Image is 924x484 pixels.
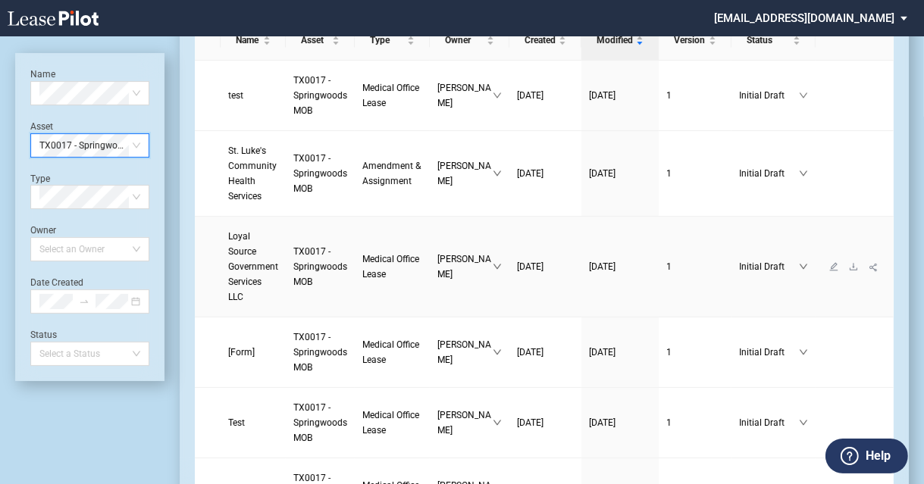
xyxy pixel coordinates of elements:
[517,415,574,430] a: [DATE]
[362,83,419,108] span: Medical Office Lease
[301,33,329,48] span: Asset
[517,88,574,103] a: [DATE]
[824,261,844,272] a: edit
[829,262,838,271] span: edit
[39,134,140,157] span: TX0017 - Springwoods MOB
[79,296,89,307] span: to
[362,337,422,367] a: Medical Office Lease
[362,410,419,436] span: Medical Office Lease
[362,254,419,279] span: Medical Office Lease
[866,446,891,466] label: Help
[221,20,286,61] th: Name
[517,166,574,181] a: [DATE]
[666,345,725,360] a: 1
[666,90,672,101] span: 1
[236,33,260,48] span: Name
[493,262,502,271] span: down
[430,20,509,61] th: Owner
[228,229,278,304] a: Loyal Source Government Services LLC
[739,166,799,181] span: Initial Draft
[293,246,347,287] span: TX0017 - Springwoods MOB
[517,345,574,360] a: [DATE]
[293,153,347,194] span: TX0017 - Springwoods MOB
[517,261,543,272] span: [DATE]
[517,259,574,274] a: [DATE]
[30,277,83,288] label: Date Created
[799,348,808,357] span: down
[293,244,347,289] a: TX0017 - Springwoods MOB
[228,417,245,428] span: Test
[799,169,808,178] span: down
[517,347,543,358] span: [DATE]
[30,69,55,80] label: Name
[79,296,89,307] span: swap-right
[825,439,908,473] button: Help
[228,347,255,358] span: [Form]
[666,417,672,428] span: 1
[666,415,725,430] a: 1
[659,20,732,61] th: Version
[517,168,543,179] span: [DATE]
[509,20,581,61] th: Created
[849,262,858,271] span: download
[30,225,56,236] label: Owner
[437,407,493,438] span: [PERSON_NAME]
[589,261,615,272] span: [DATE]
[493,418,502,427] span: down
[228,88,278,103] a: test
[293,73,347,118] a: TX0017 - Springwoods MOB
[293,400,347,445] a: TX0017 - Springwoods MOB
[581,20,659,61] th: Modified
[666,347,672,358] span: 1
[589,345,651,360] a: [DATE]
[589,90,615,101] span: [DATE]
[228,345,278,360] a: [Form]
[589,415,651,430] a: [DATE]
[362,407,422,438] a: Medical Office Lease
[666,259,725,274] a: 1
[437,251,493,282] span: [PERSON_NAME]
[362,158,422,189] a: Amendment & Assignment
[589,88,651,103] a: [DATE]
[869,262,879,273] span: share-alt
[589,347,615,358] span: [DATE]
[493,91,502,100] span: down
[731,20,816,61] th: Status
[747,33,790,48] span: Status
[293,75,347,116] span: TX0017 - Springwoods MOB
[30,121,53,132] label: Asset
[517,417,543,428] span: [DATE]
[799,91,808,100] span: down
[362,161,421,186] span: Amendment & Assignment
[739,345,799,360] span: Initial Draft
[362,251,422,282] a: Medical Office Lease
[286,20,355,61] th: Asset
[799,262,808,271] span: down
[674,33,706,48] span: Version
[589,259,651,274] a: [DATE]
[666,88,725,103] a: 1
[437,337,493,367] span: [PERSON_NAME]
[589,417,615,428] span: [DATE]
[445,33,484,48] span: Owner
[525,33,556,48] span: Created
[293,402,347,443] span: TX0017 - Springwoods MOB
[228,145,277,201] span: St. Luke's Community Health Services
[739,88,799,103] span: Initial Draft
[666,166,725,181] a: 1
[362,80,422,111] a: Medical Office Lease
[293,151,347,196] a: TX0017 - Springwoods MOB
[437,80,493,111] span: [PERSON_NAME]
[517,90,543,101] span: [DATE]
[293,329,347,375] a: TX0017 - Springwoods MOB
[30,329,57,340] label: Status
[437,158,493,189] span: [PERSON_NAME]
[799,418,808,427] span: down
[228,143,278,204] a: St. Luke's Community Health Services
[228,231,278,302] span: Loyal Source Government Services LLC
[355,20,430,61] th: Type
[30,173,50,184] label: Type
[493,169,502,178] span: down
[589,168,615,179] span: [DATE]
[293,332,347,373] span: TX0017 - Springwoods MOB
